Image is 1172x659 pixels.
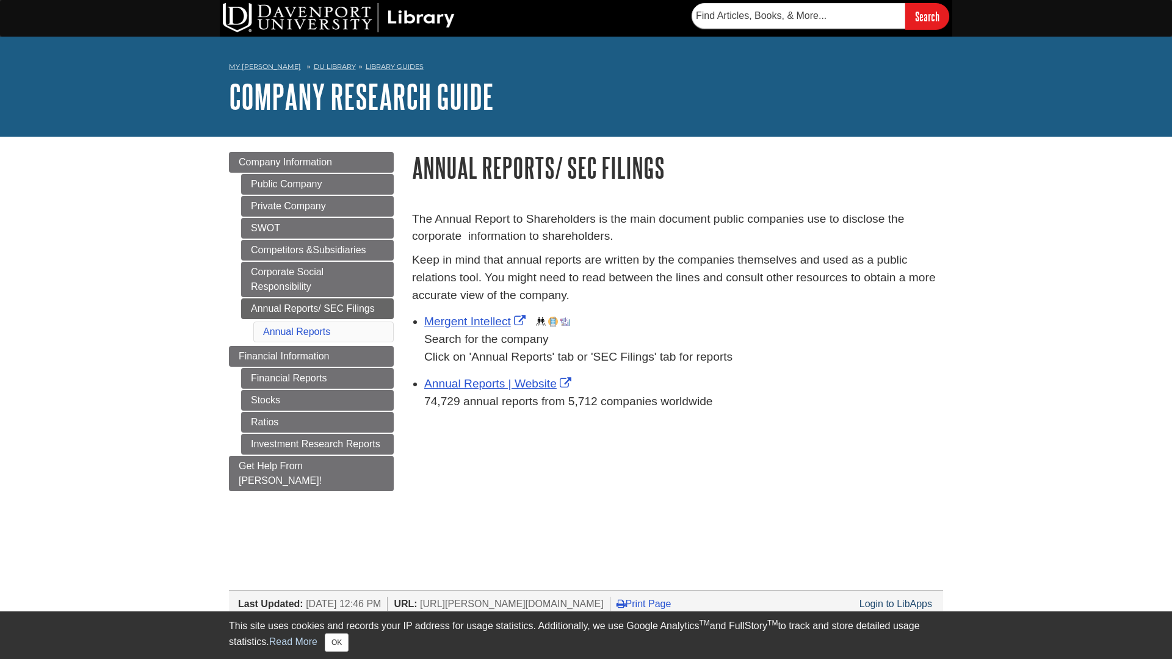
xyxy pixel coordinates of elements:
[412,211,943,246] p: The Annual Report to Shareholders is the main document public companies use to disclose the corpo...
[239,157,332,167] span: Company Information
[767,619,778,627] sup: TM
[412,251,943,304] p: Keep in mind that annual reports are written by the companies themselves and used as a public rel...
[229,456,394,491] a: Get Help From [PERSON_NAME]!
[412,152,943,183] h1: Annual Reports/ SEC Filings
[560,317,570,326] img: Industry Report
[241,196,394,217] a: Private Company
[692,3,949,29] form: Searches DU Library's articles, books, and more
[229,77,494,115] a: Company Research Guide
[241,390,394,411] a: Stocks
[238,599,303,609] span: Last Updated:
[692,3,905,29] input: Find Articles, Books, & More...
[314,62,356,71] a: DU Library
[229,59,943,78] nav: breadcrumb
[241,368,394,389] a: Financial Reports
[548,317,558,326] img: Company Information
[263,326,330,337] a: Annual Reports
[394,599,417,609] span: URL:
[241,298,394,319] a: Annual Reports/ SEC Filings
[420,599,604,609] span: [URL][PERSON_NAME][DOMAIN_NAME]
[617,599,671,609] a: Print Page
[536,317,546,326] img: Demographics
[424,377,574,390] a: Link opens in new window
[424,315,529,328] a: Link opens in new window
[424,331,943,366] div: Search for the company Click on 'Annual Reports' tab or 'SEC Filings' tab for reports
[239,461,322,486] span: Get Help From [PERSON_NAME]!
[366,62,424,71] a: Library Guides
[229,152,394,491] div: Guide Page Menu
[905,3,949,29] input: Search
[241,218,394,239] a: SWOT
[617,599,626,608] i: Print Page
[325,633,349,652] button: Close
[241,412,394,433] a: Ratios
[241,240,394,261] a: Competitors &Subsidiaries
[229,346,394,367] a: Financial Information
[223,3,455,32] img: DU Library
[239,351,330,361] span: Financial Information
[229,62,301,72] a: My [PERSON_NAME]
[229,152,394,173] a: Company Information
[241,262,394,297] a: Corporate Social Responsibility
[241,434,394,455] a: Investment Research Reports
[229,619,943,652] div: This site uses cookies and records your IP address for usage statistics. Additionally, we use Goo...
[306,599,381,609] span: [DATE] 12:46 PM
[424,393,943,411] div: 74,729 annual reports from 5,712 companies worldwide
[269,636,317,647] a: Read More
[241,174,394,195] a: Public Company
[859,599,932,609] a: Login to LibApps
[699,619,709,627] sup: TM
